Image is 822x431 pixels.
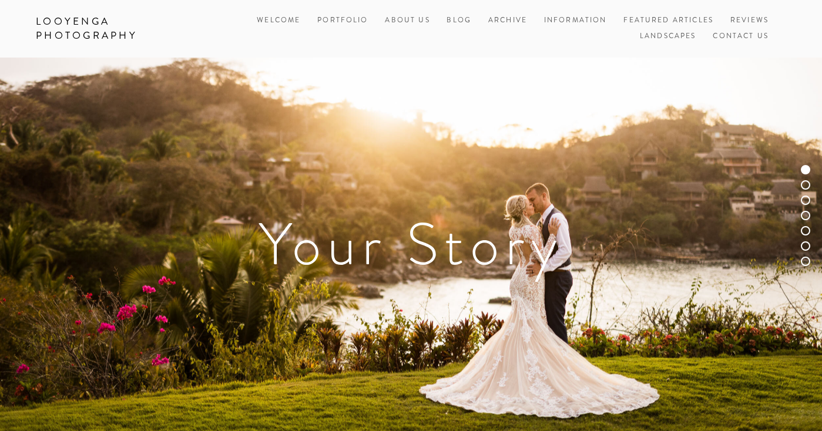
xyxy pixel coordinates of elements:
a: Reviews [730,13,769,29]
a: Archive [488,13,527,29]
a: Looyenga Photography [27,12,198,46]
a: Portfolio [317,15,368,25]
a: Landscapes [640,29,696,45]
a: Contact Us [713,29,769,45]
a: Information [544,15,607,25]
a: Featured Articles [623,13,713,29]
h1: Your Story [36,215,786,274]
a: Welcome [257,13,300,29]
a: Blog [447,13,471,29]
a: About Us [385,13,430,29]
